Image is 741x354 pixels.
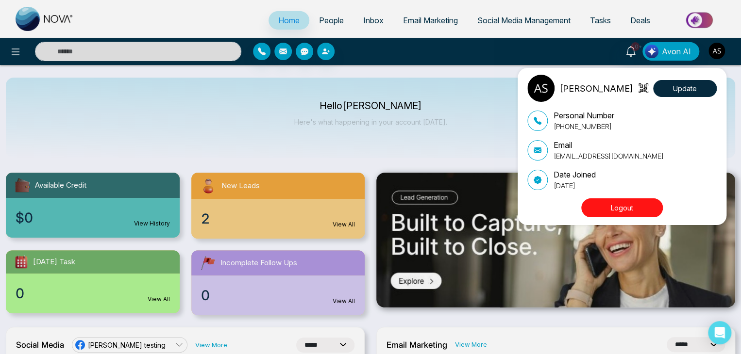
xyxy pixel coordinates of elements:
[554,169,596,180] p: Date Joined
[708,321,731,344] div: Open Intercom Messenger
[554,121,614,131] p: [PHONE_NUMBER]
[554,139,664,151] p: Email
[554,180,596,191] p: [DATE]
[653,80,717,97] button: Update
[581,198,663,217] button: Logout
[554,110,614,121] p: Personal Number
[559,82,633,95] p: [PERSON_NAME]
[554,151,664,161] p: [EMAIL_ADDRESS][DOMAIN_NAME]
